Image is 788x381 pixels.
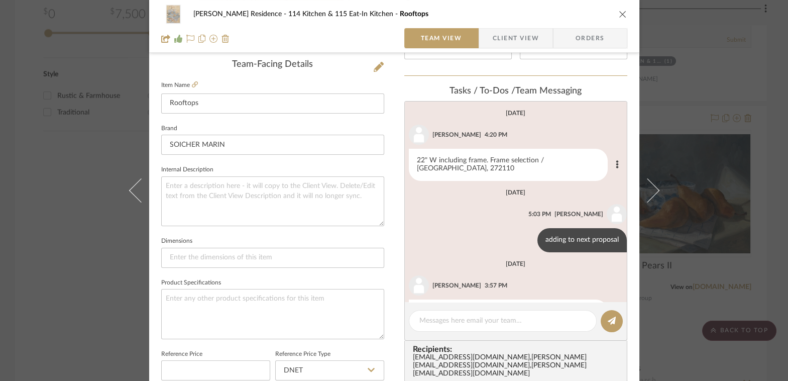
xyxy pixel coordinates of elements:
div: 5:03 PM [528,210,551,219]
img: user_avatar.png [607,204,627,224]
label: Item Name [161,81,198,89]
button: close [618,10,627,19]
div: 3:57 PM [485,281,507,290]
img: user_avatar.png [409,275,429,296]
span: Tasks / To-Dos / [449,86,515,96]
div: team Messaging [404,86,627,97]
div: [PERSON_NAME], can we go up in size on this one to 18" W and then proportionate on height? [409,300,608,332]
div: 22" W including frame. Frame selection / [GEOGRAPHIC_DATA], 272110 [409,149,608,181]
input: Enter Item Name [161,93,384,114]
span: Rooftops [400,11,428,18]
img: Remove from project [221,35,230,43]
div: [PERSON_NAME] [432,281,481,290]
img: 461bd8c8-c919-468b-a7d6-cbffa167266a_48x40.jpg [161,4,185,24]
div: [DATE] [506,260,525,267]
div: 4:20 PM [485,130,507,139]
span: Team View [421,28,462,48]
span: Orders [565,28,616,48]
div: [DATE] [506,110,525,117]
span: Client View [493,28,539,48]
div: [DATE] [506,189,525,196]
img: user_avatar.png [409,125,429,145]
label: Brand [161,126,177,131]
span: [PERSON_NAME] Residence [193,11,288,18]
span: 114 Kitchen & 115 Eat-In Kitchen [288,11,400,18]
div: [PERSON_NAME] [554,210,603,219]
label: Dimensions [161,239,192,244]
div: [EMAIL_ADDRESS][DOMAIN_NAME] , [PERSON_NAME][EMAIL_ADDRESS][DOMAIN_NAME] , [PERSON_NAME][EMAIL_AD... [413,354,623,378]
label: Product Specifications [161,280,221,285]
span: Recipients: [413,345,623,354]
label: Internal Description [161,167,213,172]
div: Team-Facing Details [161,59,384,70]
label: Reference Price [161,352,202,357]
div: adding to next proposal [537,228,627,252]
input: Enter Brand [161,135,384,155]
div: [PERSON_NAME] [432,130,481,139]
label: Reference Price Type [275,352,330,357]
input: Enter the dimensions of this item [161,248,384,268]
